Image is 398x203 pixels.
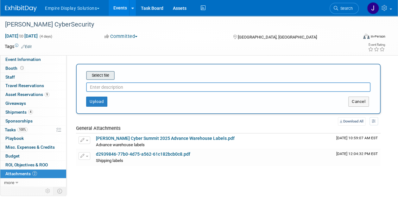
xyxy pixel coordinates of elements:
a: Misc. Expenses & Credits [0,143,66,152]
span: Budget [5,153,20,158]
span: to [18,33,24,39]
a: Edit [21,45,32,49]
span: Giveaways [5,101,26,106]
span: Staff [5,75,15,80]
span: Upload Timestamp [336,152,378,156]
a: Budget [0,152,66,160]
span: Shipments [5,110,33,115]
a: [PERSON_NAME] Cyber Summit 2025 Advance Warehouse Labels.pdf [96,136,235,141]
a: Shipments4 [0,108,66,116]
span: General Attachments [76,125,121,131]
div: In-Person [370,34,385,39]
a: Event Information [0,55,66,64]
span: Travel Reservations [5,83,44,88]
img: Jessica Luyster [367,2,379,14]
td: Tags [5,43,32,50]
a: Tasks100% [0,126,66,134]
span: Event Information [5,57,41,62]
span: 2 [32,171,37,176]
span: 100% [17,127,28,132]
span: Asset Reservations [5,92,49,97]
img: Format-Inperson.png [363,34,370,39]
a: Travel Reservations [0,81,66,90]
span: Tasks [5,127,28,132]
span: Playbook [5,136,24,141]
td: Personalize Event Tab Strip [42,187,54,195]
button: Cancel [348,97,369,107]
a: Attachments2 [0,170,66,178]
a: Asset Reservations9 [0,90,66,99]
a: d2939846-77b0-4d75-a562-61c182bcb0c8.pdf [96,152,190,157]
input: Enter description [86,82,370,92]
span: Sponsorships [5,118,33,123]
a: Booth [0,64,66,73]
span: Misc. Expenses & Credits [5,145,55,150]
a: Search [330,3,359,14]
a: more [0,178,66,187]
td: Upload Timestamp [334,134,381,149]
span: Attachments [5,171,37,176]
span: [DATE] [DATE] [5,33,38,39]
td: Upload Timestamp [334,149,381,165]
td: Toggle Event Tabs [54,187,66,195]
span: Upload Timestamp [336,136,378,140]
div: [PERSON_NAME] CyberSecurity [3,19,353,30]
a: Sponsorships [0,117,66,125]
span: 9 [45,92,49,97]
span: ROI, Objectives & ROO [5,162,48,167]
span: Booth not reserved yet [19,66,25,70]
span: Shipping labels [96,158,123,163]
div: Event Format [330,33,385,42]
a: Download All [338,117,365,126]
span: Advance warehouse labels [96,142,145,147]
span: [GEOGRAPHIC_DATA], [GEOGRAPHIC_DATA] [238,35,317,39]
a: Staff [0,73,66,81]
button: Committed [102,33,140,40]
span: (4 days) [39,34,52,39]
a: ROI, Objectives & ROO [0,161,66,169]
span: Booth [5,66,25,71]
img: ExhibitDay [5,5,37,12]
span: 4 [28,110,33,114]
button: Upload [86,97,107,107]
span: more [4,180,14,185]
a: Giveaways [0,99,66,108]
div: Event Rating [368,43,385,46]
a: Playbook [0,134,66,143]
span: Search [338,6,353,11]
